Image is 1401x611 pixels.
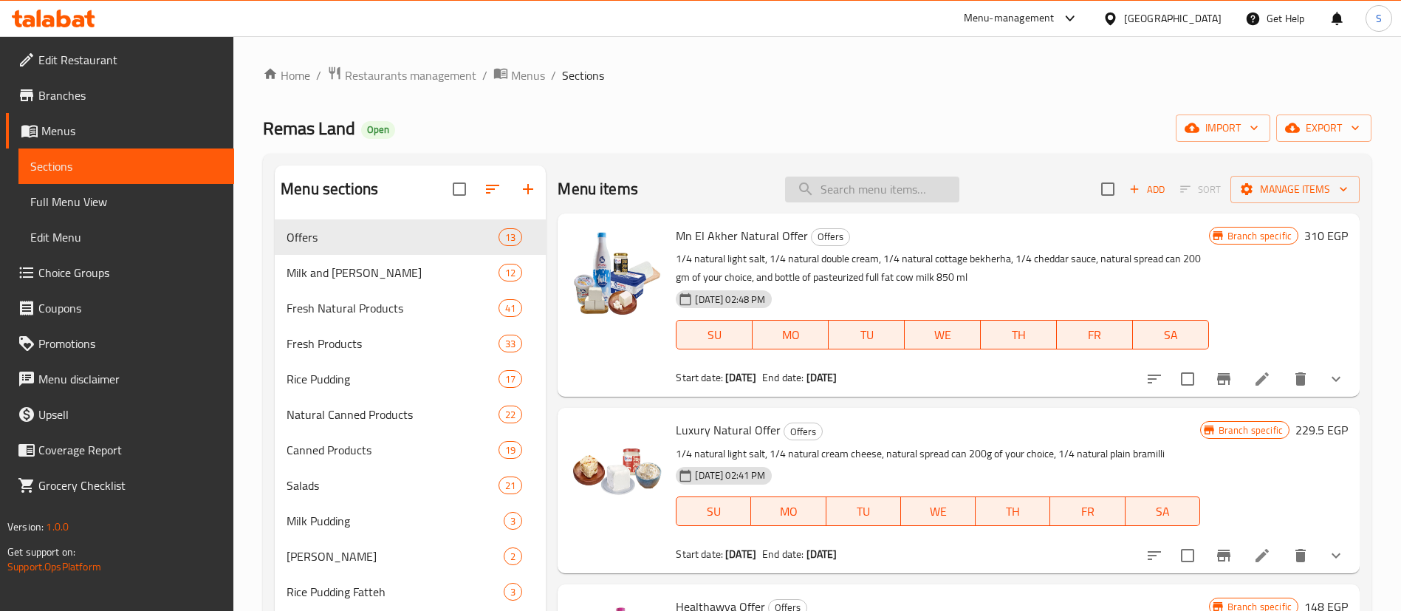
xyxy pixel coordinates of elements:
[1276,115,1371,142] button: export
[504,585,521,599] span: 3
[1188,119,1258,137] span: import
[263,66,310,84] a: Home
[499,231,521,245] span: 13
[758,324,823,346] span: MO
[1283,361,1318,397] button: delete
[287,335,499,352] span: Fresh Products
[1288,119,1360,137] span: export
[6,432,234,468] a: Coverage Report
[784,423,823,440] div: Offers
[1304,225,1348,246] h6: 310 EGP
[964,10,1055,27] div: Menu-management
[753,320,829,349] button: MO
[38,299,222,317] span: Coupons
[482,66,487,84] li: /
[762,368,804,387] span: End date:
[1092,174,1123,205] span: Select section
[38,477,222,494] span: Grocery Checklist
[676,225,808,247] span: Mn El Akher Natural Offer
[6,78,234,113] a: Branches
[1056,501,1119,522] span: FR
[287,370,499,388] span: Rice Pudding
[6,326,234,361] a: Promotions
[1137,538,1172,573] button: sort-choices
[832,501,895,522] span: TU
[361,123,395,136] span: Open
[275,503,546,539] div: Milk Pudding3
[499,264,522,281] div: items
[275,574,546,610] div: Rice Pudding Fatteh3
[676,445,1199,463] p: 1/4 natural light salt, 1/4 natural cream cheese, natural spread can 200g of your choice, 1/4 nat...
[806,368,837,387] b: [DATE]
[1172,540,1203,571] span: Select to update
[907,501,970,522] span: WE
[757,501,820,522] span: MO
[504,583,522,601] div: items
[38,370,222,388] span: Menu disclaimer
[569,420,664,514] img: Luxury Natural Offer
[812,228,849,245] span: Offers
[676,320,753,349] button: SU
[327,66,476,85] a: Restaurants management
[689,293,771,307] span: [DATE] 02:48 PM
[1133,320,1209,349] button: SA
[1206,361,1241,397] button: Branch-specific-item
[361,121,395,139] div: Open
[499,370,522,388] div: items
[30,157,222,175] span: Sections
[287,441,499,459] div: Canned Products
[762,545,804,564] span: End date:
[499,443,521,457] span: 19
[785,177,959,202] input: search
[835,324,899,346] span: TU
[504,514,521,528] span: 3
[905,320,981,349] button: WE
[345,66,476,84] span: Restaurants management
[1126,496,1200,526] button: SA
[475,171,510,207] span: Sort sections
[287,477,499,494] span: Salads
[1376,10,1382,27] span: S
[751,496,826,526] button: MO
[6,290,234,326] a: Coupons
[499,372,521,386] span: 17
[499,441,522,459] div: items
[499,299,522,317] div: items
[287,299,499,317] span: Fresh Natural Products
[287,228,499,246] span: Offers
[1222,229,1298,243] span: Branch specific
[6,255,234,290] a: Choice Groups
[826,496,901,526] button: TU
[504,550,521,564] span: 2
[1137,361,1172,397] button: sort-choices
[281,178,378,200] h2: Menu sections
[7,542,75,561] span: Get support on:
[287,512,504,530] span: Milk Pudding
[1318,361,1354,397] button: show more
[7,557,101,576] a: Support.OpsPlatform
[504,547,522,565] div: items
[829,320,905,349] button: TU
[504,512,522,530] div: items
[1253,547,1271,564] a: Edit menu item
[1253,370,1271,388] a: Edit menu item
[38,335,222,352] span: Promotions
[41,122,222,140] span: Menus
[1176,115,1270,142] button: import
[6,42,234,78] a: Edit Restaurant
[1327,370,1345,388] svg: Show Choices
[982,501,1044,522] span: TH
[1295,420,1348,440] h6: 229.5 EGP
[444,174,475,205] span: Select all sections
[499,337,521,351] span: 33
[275,432,546,468] div: Canned Products19
[682,501,745,522] span: SU
[1063,324,1127,346] span: FR
[6,397,234,432] a: Upsell
[46,517,69,536] span: 1.0.0
[901,496,976,526] button: WE
[551,66,556,84] li: /
[1050,496,1125,526] button: FR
